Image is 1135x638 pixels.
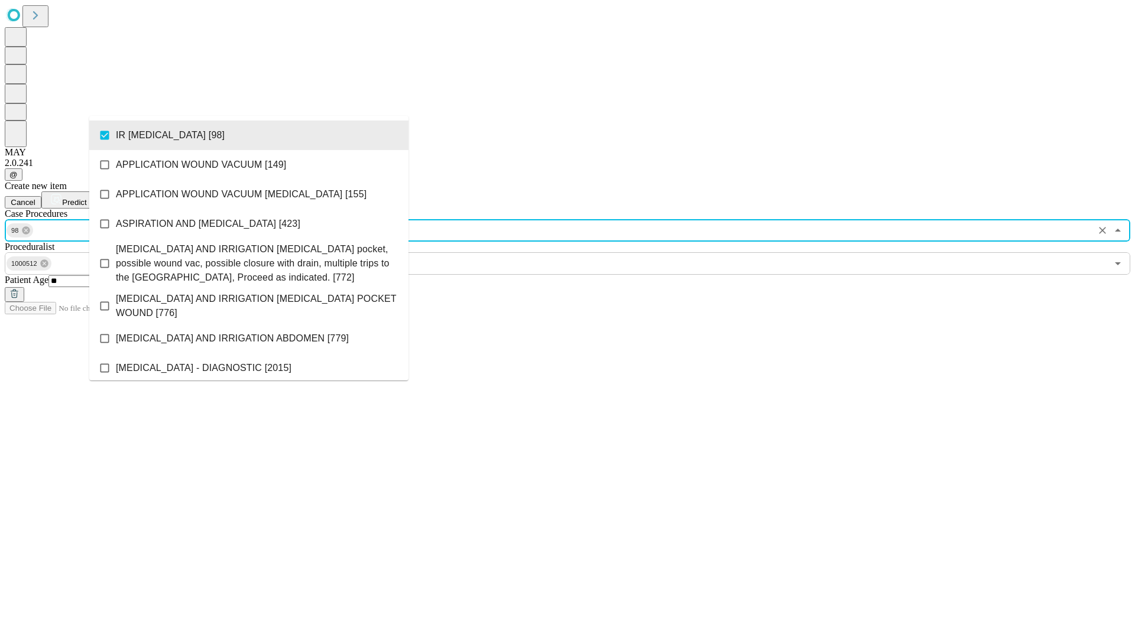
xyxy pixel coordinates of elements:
[7,257,42,271] span: 1000512
[116,242,399,285] span: [MEDICAL_DATA] AND IRRIGATION [MEDICAL_DATA] pocket, possible wound vac, possible closure with dr...
[5,147,1130,158] div: MAY
[5,158,1130,168] div: 2.0.241
[116,292,399,320] span: [MEDICAL_DATA] AND IRRIGATION [MEDICAL_DATA] POCKET WOUND [776]
[116,158,286,172] span: APPLICATION WOUND VACUUM [149]
[1094,222,1111,239] button: Clear
[1110,222,1126,239] button: Close
[9,170,18,179] span: @
[41,191,96,209] button: Predict
[11,198,35,207] span: Cancel
[1110,255,1126,272] button: Open
[7,223,33,237] div: 98
[116,217,300,231] span: ASPIRATION AND [MEDICAL_DATA] [423]
[5,242,54,252] span: Proceduralist
[7,224,24,237] span: 98
[116,128,225,142] span: IR [MEDICAL_DATA] [98]
[5,275,48,285] span: Patient Age
[5,196,41,209] button: Cancel
[7,256,51,271] div: 1000512
[116,361,291,375] span: [MEDICAL_DATA] - DIAGNOSTIC [2015]
[5,168,22,181] button: @
[5,181,67,191] span: Create new item
[116,331,349,346] span: [MEDICAL_DATA] AND IRRIGATION ABDOMEN [779]
[5,209,67,219] span: Scheduled Procedure
[116,187,367,201] span: APPLICATION WOUND VACUUM [MEDICAL_DATA] [155]
[62,198,86,207] span: Predict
